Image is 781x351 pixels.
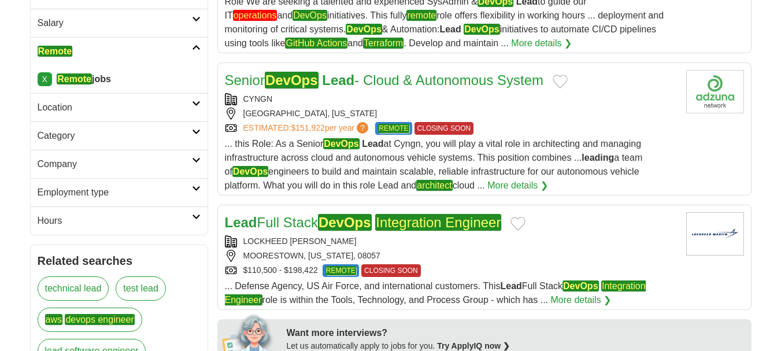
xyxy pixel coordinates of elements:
h2: Hours [38,214,192,228]
h2: Company [38,157,192,171]
em: GitHub Actions [285,38,347,49]
div: CYNGN [225,93,677,105]
h2: Salary [38,16,192,30]
a: technical lead [38,276,109,301]
strong: Lead [322,72,354,88]
em: REMOTE [378,124,409,133]
a: Try ApplyIQ now ❯ [437,341,510,350]
em: Integration Engineer [375,214,501,231]
strong: leading [582,153,614,162]
a: ESTIMATED:$151,922per year? [243,122,371,135]
img: Lockheed Martin logo [686,212,744,256]
div: Want more interviews? [287,326,745,340]
div: [GEOGRAPHIC_DATA], [US_STATE] [225,108,677,120]
em: DevOps [464,24,499,35]
em: DevOps [323,138,359,149]
a: Salary [31,9,208,37]
div: $110,500 - $198,422 [225,264,677,277]
a: Employment type [31,178,208,206]
span: ... Defense Agency, US Air Force, and international customers. This Full Stack role is within the... [225,280,646,305]
em: Integration Engineer [225,280,646,305]
button: Add to favorite jobs [510,217,525,231]
em: devops engineer [65,314,134,325]
em: Remote [38,46,73,57]
span: CLOSING SOON [361,264,421,277]
h2: Related searches [38,252,201,269]
h2: Employment type [38,186,192,199]
a: Hours [31,206,208,235]
a: Remote [31,37,208,65]
em: operations [233,10,277,21]
em: DevOps [232,166,268,177]
img: Company logo [686,70,744,113]
em: DevOps [265,72,319,88]
span: $151,922 [291,123,324,132]
a: More details ❯ [487,179,548,193]
a: LeadFull StackDevOps Integration Engineer [225,214,502,231]
em: DevOps [562,280,598,291]
div: MOORESTOWN, [US_STATE], 08057 [225,250,677,262]
em: architect [416,180,452,191]
a: More details ❯ [511,36,572,50]
a: test lead [116,276,165,301]
em: Terraform [363,38,404,49]
em: DevOps [346,24,382,35]
a: aws devops engineer [38,308,142,332]
span: ? [357,122,368,134]
strong: Lead [225,215,257,230]
em: DevOps [293,10,327,21]
a: Company [31,150,208,178]
span: CLOSING SOON [414,122,474,135]
strong: Lead [500,281,521,291]
em: DevOps [318,214,372,231]
em: aws [45,314,62,325]
strong: Lead [362,139,383,149]
h2: Category [38,129,192,143]
a: Category [31,121,208,150]
a: SeniorDevOps Lead- Cloud & Autonomous System [225,72,544,88]
a: Location [31,93,208,121]
h2: Location [38,101,192,114]
a: X [38,72,52,86]
strong: jobs [57,73,111,84]
em: Remote [57,73,92,84]
em: remote [406,10,436,21]
a: LOCKHEED [PERSON_NAME] [243,237,357,246]
em: REMOTE [325,266,356,275]
a: More details ❯ [550,293,611,307]
strong: Lead [439,24,461,34]
button: Add to favorite jobs [553,75,568,88]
